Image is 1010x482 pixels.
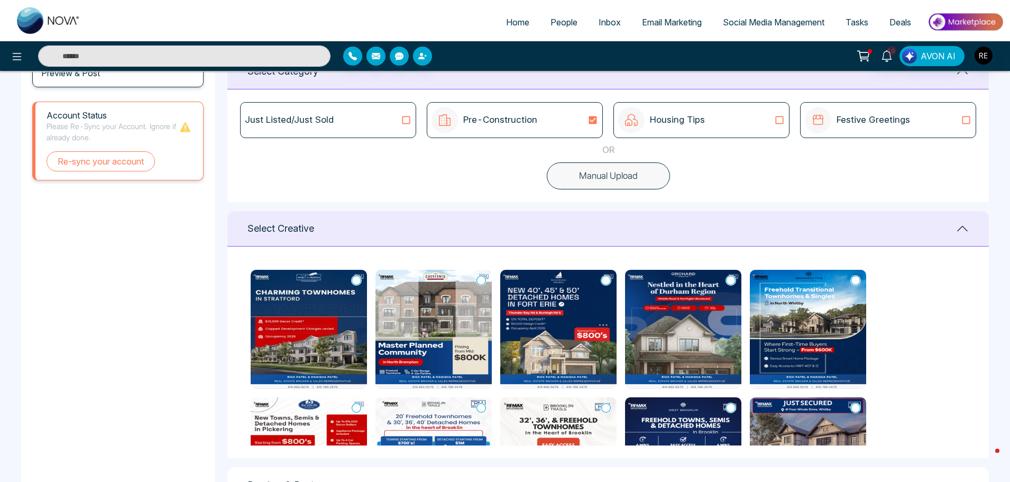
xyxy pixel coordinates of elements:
[879,12,922,32] a: Deals
[642,17,702,28] span: Email Marketing
[431,107,458,133] img: icon
[631,12,712,32] a: Email Marketing
[927,10,1004,34] img: Market-place.gif
[750,270,866,389] img: Brooklin Vue s in North Whitby (22).png
[837,113,910,127] p: Festive Greetings
[599,17,621,28] span: Inbox
[500,270,617,389] img: Westwind Shores (28).png
[902,49,917,63] img: Lead Flow
[625,270,741,389] img: Step into Orchard South (28).png
[495,12,540,32] a: Home
[47,151,155,171] button: Re-sync your account
[921,50,956,62] span: AVON AI
[540,12,588,32] a: People
[889,17,911,28] span: Deals
[17,7,80,34] img: Nova CRM Logo
[974,446,999,471] iframe: Intercom live chat
[247,66,318,77] h1: Select Category
[899,46,965,66] button: AVON AI
[506,17,529,28] span: Home
[247,223,314,234] h1: Select Creative
[975,47,993,65] img: User Avatar
[251,270,367,389] img: WhatsApp Image 2025-09-04 at 11.43.23 PM (1).jpeg
[602,143,614,157] p: OR
[47,111,179,121] h1: Account Status
[874,46,899,65] a: 10
[887,46,896,56] span: 10
[245,113,334,127] p: Just Listed/Just Sold
[547,162,670,190] button: Manual Upload
[588,12,631,32] a: Inbox
[550,17,577,28] span: People
[375,270,492,389] img: The Crescents in North Brampton (22).png
[723,17,824,28] span: Social Media Management
[835,12,879,32] a: Tasks
[47,121,179,143] p: Please Re-Sync your Account. Ignore if already done.
[463,113,537,127] p: Pre-Construction
[805,107,831,133] img: icon
[846,17,868,28] span: Tasks
[712,12,835,32] a: Social Media Management
[41,68,100,78] h3: Preview & Post
[618,107,645,133] img: icon
[650,113,705,127] p: Housing Tips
